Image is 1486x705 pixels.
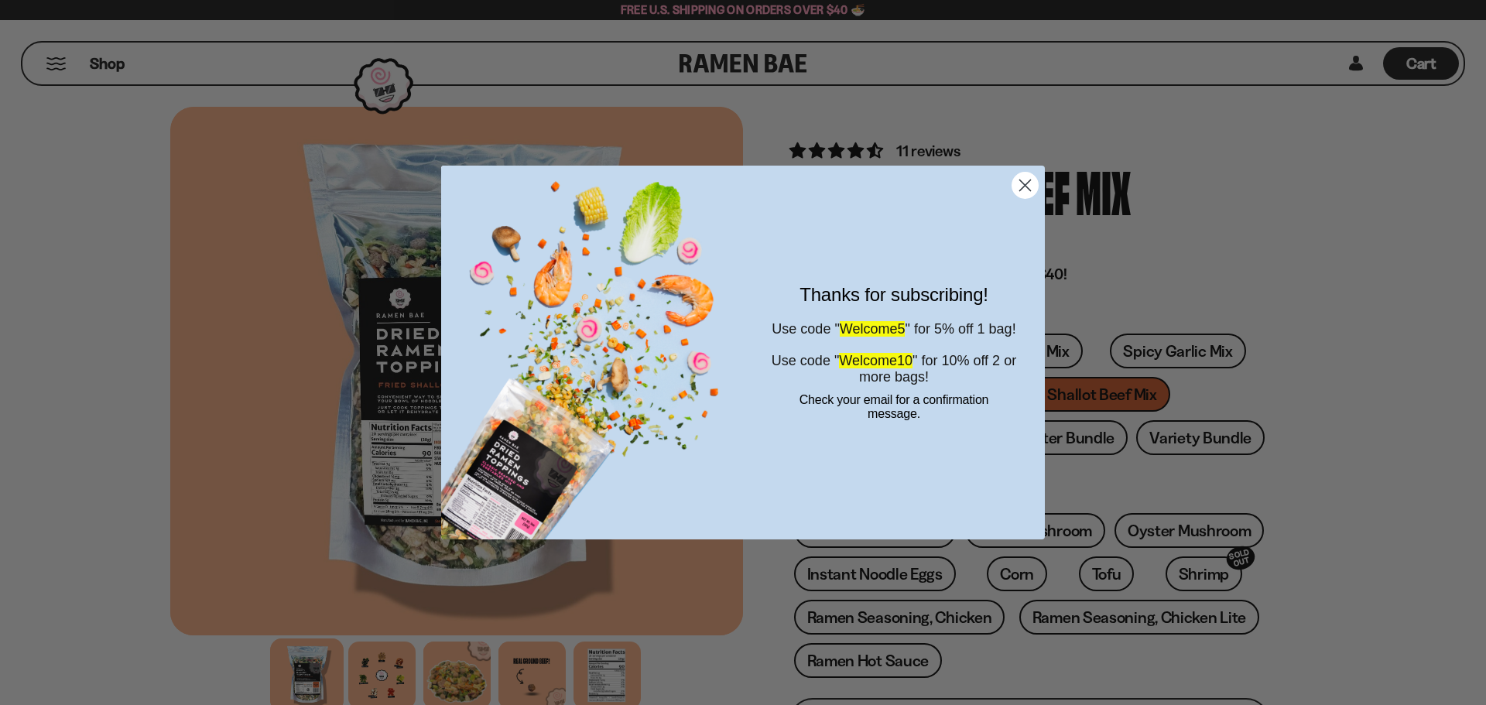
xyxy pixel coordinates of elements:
span: Thanks for subscribing! [799,284,988,305]
span: Welcome5 [840,321,906,337]
span: Welcome10 [839,353,912,368]
span: Use code " " for 5% off 1 bag! [772,321,1015,337]
span: Use code " " for 10% off 2 or more bags! [772,353,1016,385]
span: Check your email for a confirmation message. [799,393,989,420]
button: Close dialog [1012,172,1039,199]
img: 1bac8d1b-7fe6-4819-a495-e751b70da197.png [441,166,743,539]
